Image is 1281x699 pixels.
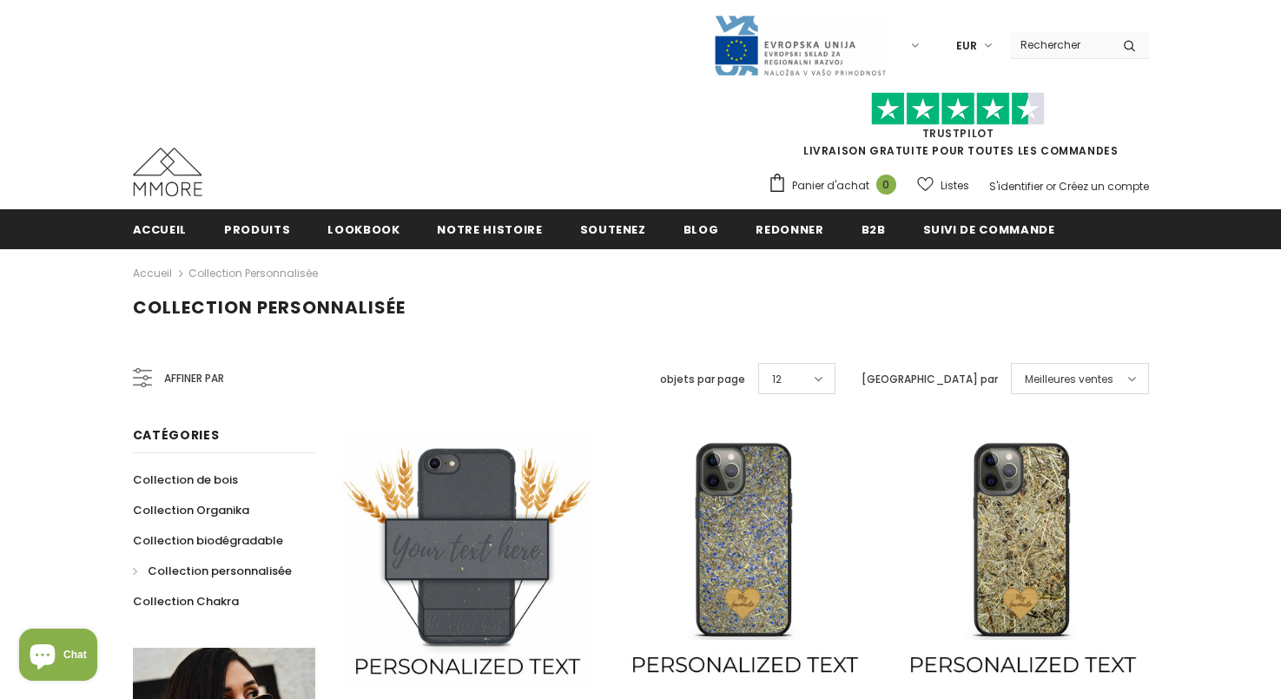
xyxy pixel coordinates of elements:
[922,126,994,141] a: TrustPilot
[580,209,646,248] a: soutenez
[989,179,1043,194] a: S'identifier
[327,209,399,248] a: Lookbook
[133,525,283,556] a: Collection biodégradable
[917,170,969,201] a: Listes
[1059,179,1149,194] a: Créez un compte
[941,177,969,195] span: Listes
[923,221,1055,238] span: Suivi de commande
[713,14,887,77] img: Javni Razpis
[188,266,318,280] a: Collection personnalisée
[660,371,745,388] label: objets par page
[133,593,239,610] span: Collection Chakra
[1025,371,1113,388] span: Meilleures ventes
[768,100,1149,158] span: LIVRAISON GRATUITE POUR TOUTES LES COMMANDES
[683,209,719,248] a: Blog
[224,221,290,238] span: Produits
[876,175,896,195] span: 0
[224,209,290,248] a: Produits
[327,221,399,238] span: Lookbook
[133,471,238,488] span: Collection de bois
[862,209,886,248] a: B2B
[871,92,1045,126] img: Faites confiance aux étoiles pilotes
[862,371,998,388] label: [GEOGRAPHIC_DATA] par
[756,221,823,238] span: Redonner
[14,629,102,685] inbox-online-store-chat: Shopify online store chat
[437,221,542,238] span: Notre histoire
[1046,179,1056,194] span: or
[133,502,249,518] span: Collection Organika
[713,37,887,52] a: Javni Razpis
[148,563,292,579] span: Collection personnalisée
[437,209,542,248] a: Notre histoire
[772,371,782,388] span: 12
[133,426,220,444] span: Catégories
[792,177,869,195] span: Panier d'achat
[956,37,977,55] span: EUR
[133,221,188,238] span: Accueil
[768,173,905,199] a: Panier d'achat 0
[133,295,406,320] span: Collection personnalisée
[133,263,172,284] a: Accueil
[862,221,886,238] span: B2B
[1010,32,1110,57] input: Search Site
[133,586,239,617] a: Collection Chakra
[133,465,238,495] a: Collection de bois
[133,532,283,549] span: Collection biodégradable
[164,369,224,388] span: Affiner par
[133,148,202,196] img: Cas MMORE
[683,221,719,238] span: Blog
[923,209,1055,248] a: Suivi de commande
[133,209,188,248] a: Accueil
[133,556,292,586] a: Collection personnalisée
[756,209,823,248] a: Redonner
[133,495,249,525] a: Collection Organika
[580,221,646,238] span: soutenez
